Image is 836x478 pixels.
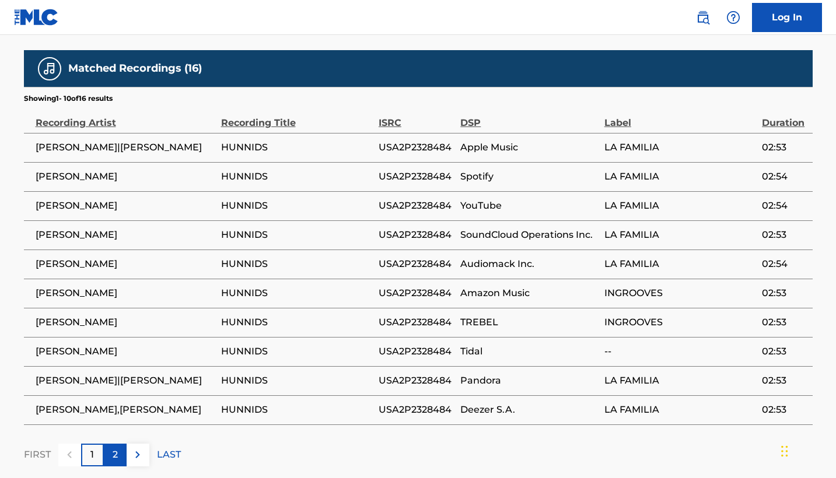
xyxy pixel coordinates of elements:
span: USA2P2328484 [379,286,454,300]
span: [PERSON_NAME]|[PERSON_NAME] [36,374,215,388]
span: LA FAMILIA [604,199,756,213]
span: USA2P2328484 [379,257,454,271]
span: INGROOVES [604,315,756,329]
p: FIRST [24,448,51,462]
span: HUNNIDS [221,315,373,329]
span: -- [604,345,756,358]
span: [PERSON_NAME] [36,170,215,184]
img: Matched Recordings [43,62,57,76]
span: [PERSON_NAME] [36,257,215,271]
span: LA FAMILIA [604,374,756,388]
span: Spotify [460,170,598,184]
img: right [131,448,145,462]
span: LA FAMILIA [604,257,756,271]
span: [PERSON_NAME],[PERSON_NAME] [36,403,215,417]
div: ISRC [379,104,454,130]
span: HUNNIDS [221,257,373,271]
span: 02:53 [762,345,806,358]
div: Drag [781,434,788,469]
span: 02:54 [762,199,806,213]
img: MLC Logo [14,9,59,26]
span: [PERSON_NAME] [36,228,215,242]
div: Recording Artist [36,104,215,130]
div: DSP [460,104,598,130]
span: USA2P2328484 [379,228,454,242]
span: HUNNIDS [221,403,373,417]
a: Public Search [691,6,715,29]
span: Pandora [460,374,598,388]
span: [PERSON_NAME] [36,199,215,213]
p: 1 [90,448,94,462]
span: TREBEL [460,315,598,329]
span: HUNNIDS [221,345,373,358]
span: Apple Music [460,140,598,154]
span: 02:53 [762,315,806,329]
span: [PERSON_NAME] [36,315,215,329]
span: USA2P2328484 [379,140,454,154]
span: LA FAMILIA [604,140,756,154]
div: Help [722,6,745,29]
span: Tidal [460,345,598,358]
img: search [696,10,710,24]
p: 2 [113,448,118,462]
span: 02:54 [762,170,806,184]
span: USA2P2328484 [379,315,454,329]
span: Deezer S.A. [460,403,598,417]
span: USA2P2328484 [379,403,454,417]
span: LA FAMILIA [604,170,756,184]
div: Duration [762,104,806,130]
span: USA2P2328484 [379,345,454,358]
span: INGROOVES [604,286,756,300]
iframe: Chat Widget [778,422,836,478]
p: LAST [157,448,181,462]
span: [PERSON_NAME]|[PERSON_NAME] [36,140,215,154]
span: [PERSON_NAME] [36,286,215,300]
span: LA FAMILIA [604,228,756,242]
span: 02:53 [762,140,806,154]
span: USA2P2328484 [379,170,454,184]
span: HUNNIDS [221,140,373,154]
span: HUNNIDS [221,374,373,388]
span: [PERSON_NAME] [36,345,215,358]
img: help [726,10,740,24]
span: 02:53 [762,374,806,388]
span: USA2P2328484 [379,199,454,213]
span: HUNNIDS [221,199,373,213]
span: HUNNIDS [221,170,373,184]
h5: Matched Recordings (16) [68,62,202,75]
span: YouTube [460,199,598,213]
span: 02:53 [762,228,806,242]
span: Audiomack Inc. [460,257,598,271]
span: HUNNIDS [221,286,373,300]
span: Amazon Music [460,286,598,300]
span: 02:53 [762,286,806,300]
span: 02:53 [762,403,806,417]
span: USA2P2328484 [379,374,454,388]
div: Recording Title [221,104,373,130]
div: Label [604,104,756,130]
span: LA FAMILIA [604,403,756,417]
p: Showing 1 - 10 of 16 results [24,93,113,104]
span: HUNNIDS [221,228,373,242]
span: SoundCloud Operations Inc. [460,228,598,242]
a: Log In [752,3,822,32]
span: 02:54 [762,257,806,271]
